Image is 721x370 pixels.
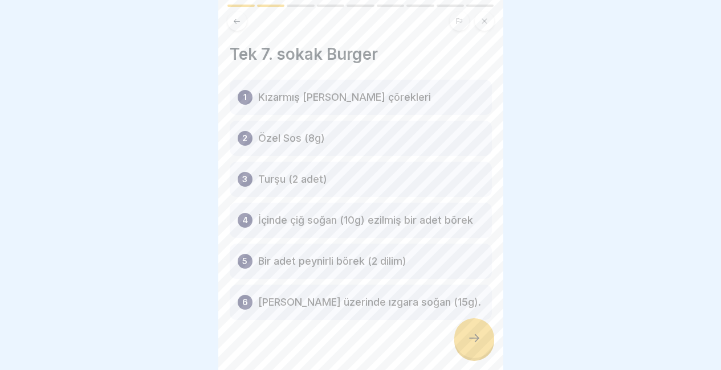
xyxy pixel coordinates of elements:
p: 6 [242,295,248,309]
p: 4 [242,213,248,227]
p: Özel Sos (8g) [258,131,325,145]
p: Turşu (2 adet) [258,172,327,186]
p: Kızarmış [PERSON_NAME] çörekleri [258,91,431,104]
p: 2 [242,131,247,145]
p: 1 [243,91,247,104]
p: [PERSON_NAME] üzerinde ızgara soğan (15g). [258,295,481,309]
p: İçinde çiğ soğan (10g) ezilmiş bir adet börek [258,213,473,227]
p: 5 [242,254,247,268]
p: Bir adet peynirli börek (2 dilim) [258,254,406,268]
p: 3 [242,172,247,186]
h4: Tek 7. sokak Burger [230,44,492,64]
